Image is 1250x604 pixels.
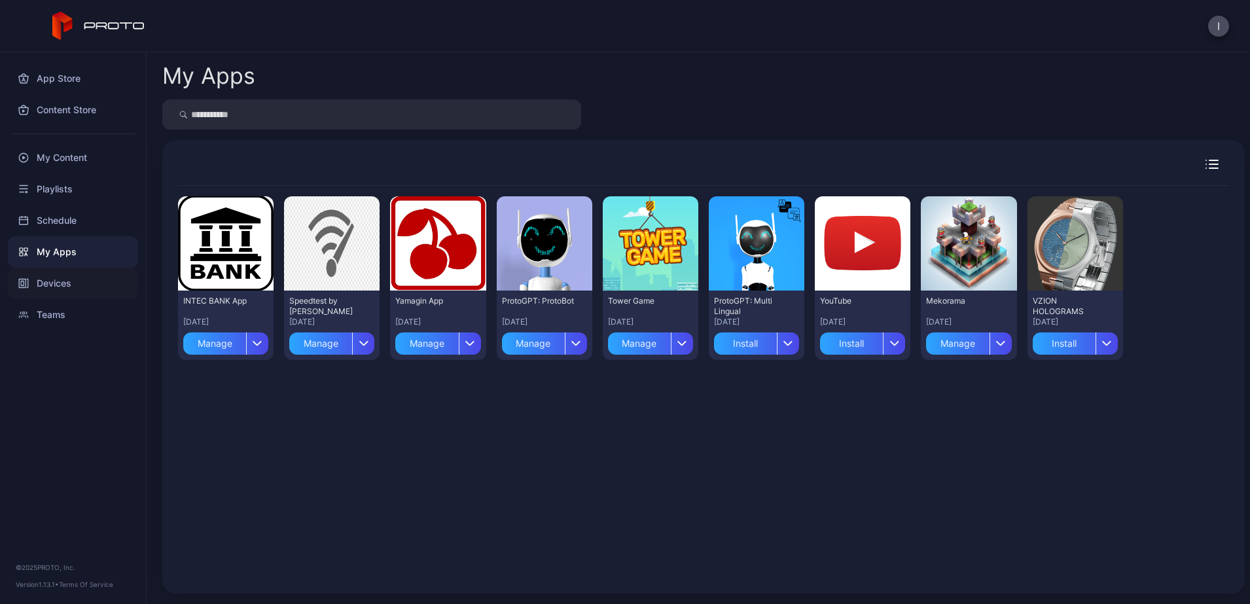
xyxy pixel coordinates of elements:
div: YouTube [820,296,892,306]
div: ProtoGPT: Multi Lingual [714,296,786,317]
div: [DATE] [183,317,268,327]
button: Manage [502,327,587,355]
div: [DATE] [1033,317,1118,327]
a: Content Store [8,94,138,126]
a: My Content [8,142,138,173]
a: App Store [8,63,138,94]
a: Terms Of Service [59,580,113,588]
div: Speedtest by Ookla [289,296,361,317]
div: VZION HOLOGRAMS [1033,296,1105,317]
div: Install [820,332,883,355]
div: [DATE] [714,317,799,327]
div: Install [714,332,777,355]
div: ProtoGPT: ProtoBot [502,296,574,306]
div: [DATE] [926,317,1011,327]
span: Version 1.13.1 • [16,580,59,588]
div: Manage [608,332,671,355]
button: Manage [926,327,1011,355]
div: © 2025 PROTO, Inc. [16,562,130,573]
div: Yamagin App [395,296,467,306]
button: Install [714,327,799,355]
div: [DATE] [608,317,693,327]
div: Install [1033,332,1096,355]
button: Manage [608,327,693,355]
div: [DATE] [502,317,587,327]
a: Playlists [8,173,138,205]
div: Manage [502,332,565,355]
div: Manage [395,332,458,355]
a: Devices [8,268,138,299]
div: My Apps [162,65,255,87]
button: Manage [289,327,374,355]
a: Teams [8,299,138,330]
button: I [1208,16,1229,37]
div: [DATE] [395,317,480,327]
div: [DATE] [289,317,374,327]
button: Manage [183,327,268,355]
a: Schedule [8,205,138,236]
div: [DATE] [820,317,905,327]
div: Manage [183,332,246,355]
button: Install [820,327,905,355]
div: INTEC BANK App [183,296,255,306]
div: Mekorama [926,296,998,306]
div: Manage [289,332,352,355]
button: Manage [395,327,480,355]
button: Install [1033,327,1118,355]
div: Tower Game [608,296,680,306]
a: My Apps [8,236,138,268]
div: Manage [926,332,989,355]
